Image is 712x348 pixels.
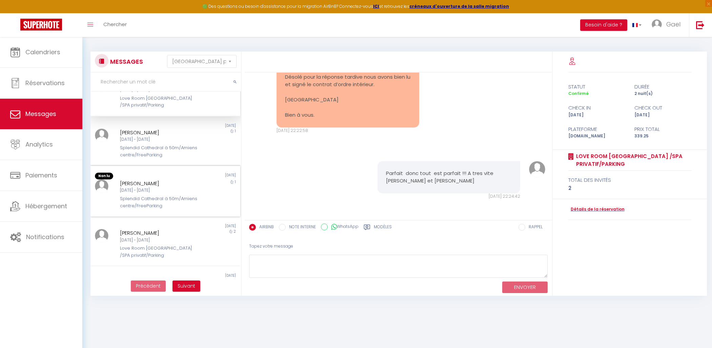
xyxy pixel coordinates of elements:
a: Love Room [GEOGRAPHIC_DATA] /SPA privatif/Parking [574,152,692,168]
img: logout [696,21,705,29]
a: ... Gael [647,13,689,37]
div: [PERSON_NAME] [120,129,199,137]
button: Ouvrir le widget de chat LiveChat [5,3,26,23]
span: Analytics [25,140,53,149]
div: Love Room [GEOGRAPHIC_DATA] /SPA privatif/Parking [120,245,199,259]
span: Chercher [103,21,127,28]
div: Prix total [630,125,696,133]
span: Messages [25,110,56,118]
div: Tapez votre message [249,238,548,255]
img: ... [95,179,108,193]
a: créneaux d'ouverture de la salle migration [409,3,509,9]
span: Calendriers [25,48,60,56]
label: Modèles [374,224,392,232]
span: Paiements [25,171,57,179]
span: Suivant [178,283,195,289]
a: ICI [373,3,379,9]
div: check in [564,104,630,112]
a: Détails de la réservation [568,206,625,213]
span: Hébergement [25,202,67,210]
label: RAPPEL [525,224,543,231]
div: [DATE] [165,273,240,278]
span: Non lu [95,173,113,179]
span: 2 [234,229,236,234]
div: [DATE] [630,112,696,118]
span: Confirmé [568,91,589,96]
a: Chercher [98,13,132,37]
label: NOTE INTERNE [286,224,316,231]
div: [DATE] - [DATE] [120,136,199,143]
input: Rechercher un mot clé [90,73,241,92]
button: Besoin d'aide ? [580,19,627,31]
div: check out [630,104,696,112]
span: Gael [666,20,680,28]
div: Plateforme [564,125,630,133]
span: Précédent [136,283,161,289]
div: Love Room [GEOGRAPHIC_DATA] /SPA privatif/Parking [120,95,199,109]
button: Next [172,281,200,292]
div: [PERSON_NAME] [120,229,199,237]
div: [DATE] [165,173,240,179]
label: WhatsApp [328,224,359,231]
div: 339.25 [630,133,696,139]
img: Super Booking [20,19,62,31]
img: ... [95,129,108,142]
div: [DATE] - [DATE] [120,187,199,194]
img: ... [529,161,545,177]
img: ... [95,229,108,243]
div: [DATE] - [DATE] [120,237,199,244]
div: [DATE] 22:22:58 [277,128,419,134]
span: 1 [235,129,236,134]
div: [DATE] [165,224,240,229]
div: [DATE] 22:24:42 [378,193,520,200]
span: Notifications [26,233,64,241]
div: statut [564,83,630,91]
pre: Parfait donc tout est parfait !!! A tres vite [PERSON_NAME] et [PERSON_NAME] [386,170,512,185]
span: Réservations [25,79,65,87]
button: ENVOYER [502,282,548,293]
pre: Bonsoir, Désolé pour la réponse tardive nous avons bien lu et signé le contrat d’ordre intérieur.... [285,58,411,119]
div: 2 nuit(s) [630,91,696,97]
button: Previous [131,281,166,292]
div: [DOMAIN_NAME] [564,133,630,139]
label: AIRBNB [256,224,274,231]
h3: MESSAGES [108,54,143,69]
div: Splendid Cathedral à 50m/Amiens centre/FreeParking [120,144,199,158]
span: 1 [235,179,236,185]
div: [DATE] [165,123,240,129]
div: [DATE] [564,112,630,118]
img: ... [652,19,662,30]
div: durée [630,83,696,91]
div: 2 [568,184,692,192]
div: total des invités [568,176,692,184]
div: Splendid Cathedral à 50m/Amiens centre/FreeParking [120,195,199,209]
div: [PERSON_NAME] [120,179,199,188]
